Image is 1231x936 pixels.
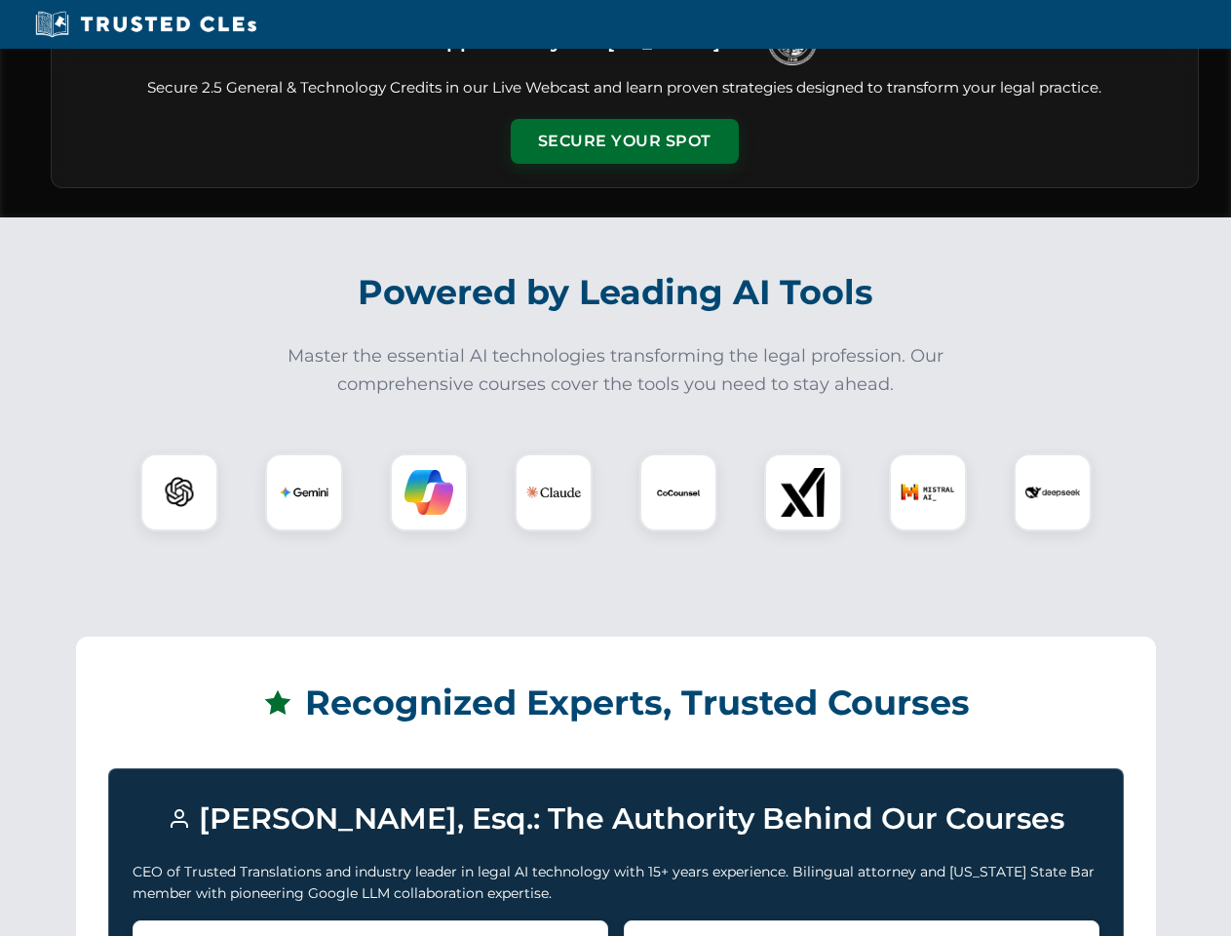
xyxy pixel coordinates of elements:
[1025,465,1080,520] img: DeepSeek Logo
[654,468,703,517] img: CoCounsel Logo
[29,10,262,39] img: Trusted CLEs
[526,465,581,520] img: Claude Logo
[639,453,717,531] div: CoCounsel
[76,258,1156,327] h2: Powered by Leading AI Tools
[75,77,1174,99] p: Secure 2.5 General & Technology Credits in our Live Webcast and learn proven strategies designed ...
[404,468,453,517] img: Copilot Logo
[265,453,343,531] div: Gemini
[133,861,1099,905] p: CEO of Trusted Translations and industry leader in legal AI technology with 15+ years experience....
[764,453,842,531] div: xAI
[779,468,827,517] img: xAI Logo
[140,453,218,531] div: ChatGPT
[151,464,208,521] img: ChatGPT Logo
[133,793,1099,845] h3: [PERSON_NAME], Esq.: The Authority Behind Our Courses
[901,465,955,520] img: Mistral AI Logo
[1014,453,1092,531] div: DeepSeek
[280,468,328,517] img: Gemini Logo
[275,342,957,399] p: Master the essential AI technologies transforming the legal profession. Our comprehensive courses...
[511,119,739,164] button: Secure Your Spot
[390,453,468,531] div: Copilot
[108,669,1124,737] h2: Recognized Experts, Trusted Courses
[515,453,593,531] div: Claude
[889,453,967,531] div: Mistral AI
